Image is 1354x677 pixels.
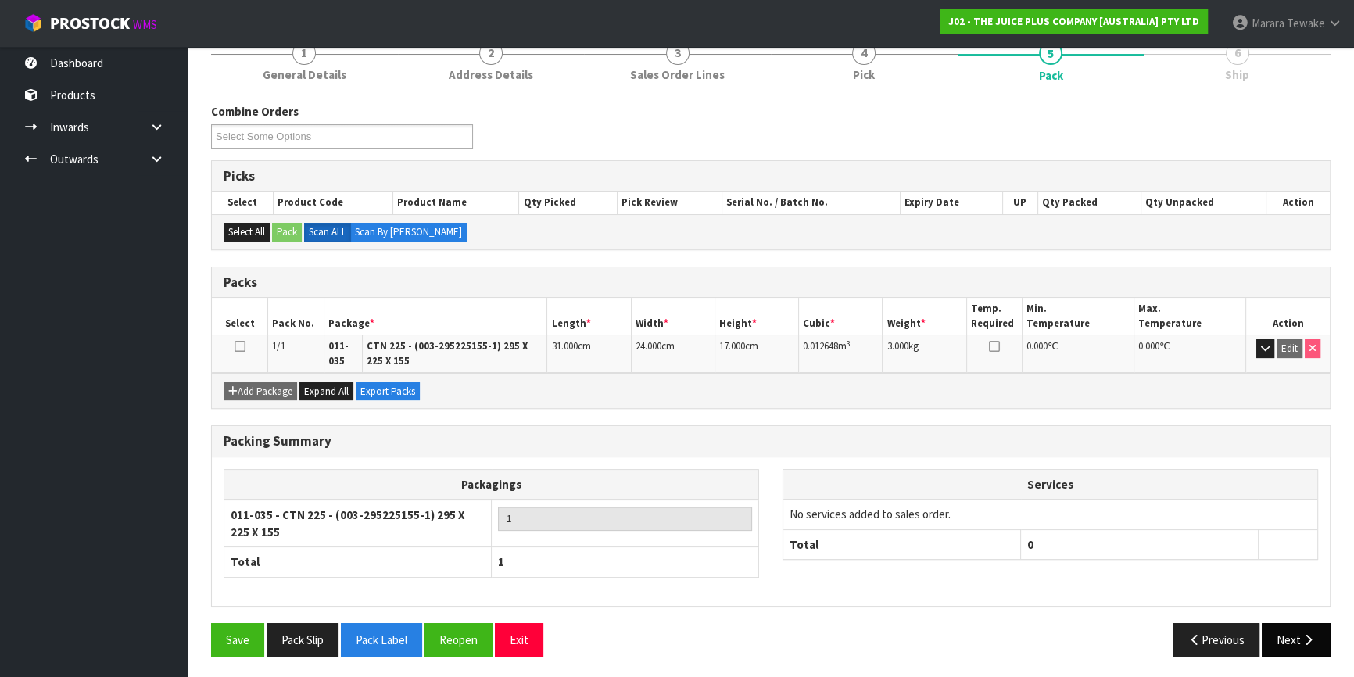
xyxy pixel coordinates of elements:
button: Select All [224,223,270,242]
span: 6 [1226,41,1249,65]
button: Exit [495,623,543,657]
th: Total [224,547,492,577]
td: cm [631,335,715,373]
td: m [799,335,883,373]
span: 0.012648 [803,339,838,353]
span: 0 [1027,537,1033,552]
th: Weight [883,298,966,335]
button: Pack Slip [267,623,338,657]
th: Product Code [273,192,392,213]
span: 1 [292,41,316,65]
th: Qty Packed [1037,192,1141,213]
span: 3 [666,41,690,65]
th: Product Name [393,192,519,213]
span: Expand All [304,385,349,398]
small: WMS [133,17,157,32]
td: ℃ [1023,335,1134,373]
th: Qty Picked [519,192,618,213]
span: 3.000 [887,339,908,353]
span: Marara [1252,16,1284,30]
button: Save [211,623,264,657]
th: Length [547,298,631,335]
span: 1 [498,554,504,569]
th: Cubic [799,298,883,335]
span: 4 [852,41,876,65]
th: Qty Unpacked [1141,192,1266,213]
th: Package [324,298,547,335]
th: Pack No. [268,298,324,335]
span: 2 [479,41,503,65]
th: Pick Review [618,192,722,213]
th: Serial No. / Batch No. [722,192,901,213]
td: kg [883,335,966,373]
strong: CTN 225 - (003-295225155-1) 295 X 225 X 155 [367,339,528,367]
label: Scan ALL [304,223,351,242]
span: Sales Order Lines [630,66,725,83]
button: Previous [1173,623,1260,657]
button: Pack [272,223,302,242]
button: Reopen [424,623,493,657]
button: Pack Label [341,623,422,657]
button: Expand All [299,382,353,401]
h3: Packing Summary [224,434,1318,449]
span: ProStock [50,13,130,34]
a: J02 - THE JUICE PLUS COMPANY [AUSTRALIA] PTY LTD [940,9,1208,34]
td: ℃ [1134,335,1246,373]
span: Ship [1225,66,1249,83]
span: 5 [1039,41,1062,65]
th: Max. Temperature [1134,298,1246,335]
span: Pack [211,91,1331,668]
span: 0.000 [1026,339,1048,353]
h3: Packs [224,275,1318,290]
span: Address Details [449,66,533,83]
td: cm [547,335,631,373]
span: Pack [1039,67,1063,84]
span: General Details [263,66,346,83]
img: cube-alt.png [23,13,43,33]
button: Add Package [224,382,297,401]
td: cm [715,335,798,373]
button: Edit [1277,339,1302,358]
strong: J02 - THE JUICE PLUS COMPANY [AUSTRALIA] PTY LTD [948,15,1199,28]
button: Next [1262,623,1331,657]
button: Export Packs [356,382,420,401]
th: Action [1246,298,1330,335]
td: No services added to sales order. [783,500,1317,529]
span: Tewake [1287,16,1325,30]
label: Combine Orders [211,103,299,120]
span: 31.000 [551,339,577,353]
span: 24.000 [636,339,661,353]
th: Action [1266,192,1330,213]
th: Expiry Date [900,192,1002,213]
span: 17.000 [719,339,745,353]
sup: 3 [847,338,851,349]
span: Pick [853,66,875,83]
span: 1/1 [272,339,285,353]
th: Total [783,529,1021,559]
span: 0.000 [1138,339,1159,353]
h3: Picks [224,169,1318,184]
th: Services [783,470,1317,500]
th: Select [212,192,273,213]
th: Height [715,298,798,335]
th: Temp. Required [966,298,1023,335]
th: Packagings [224,470,759,500]
strong: 011-035 - CTN 225 - (003-295225155-1) 295 X 225 X 155 [231,507,465,539]
strong: 011-035 [328,339,349,367]
th: Min. Temperature [1023,298,1134,335]
th: Width [631,298,715,335]
label: Scan By [PERSON_NAME] [350,223,467,242]
th: Select [212,298,268,335]
th: UP [1002,192,1037,213]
